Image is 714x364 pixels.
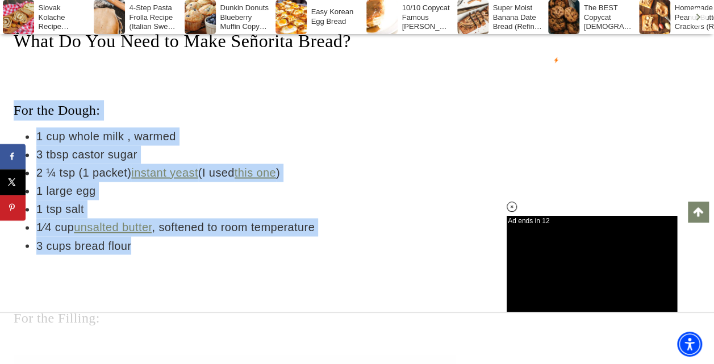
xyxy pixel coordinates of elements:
[14,310,100,325] span: For the Filling:
[14,103,100,118] span: For the Dough:
[36,182,456,200] li: 1 large egg
[36,218,456,236] li: 1⁄4 cup , softened to room temperature
[677,332,702,357] div: Accessibility Menu
[36,236,456,254] li: 3 cups bread flour
[235,166,276,179] a: this one
[14,31,351,51] span: What Do You Need to Make Señorita Bread?
[36,127,456,145] li: 1 cup whole milk , warmed
[131,166,198,179] a: instant yeast
[74,221,152,233] a: unsalted butter
[151,313,564,364] iframe: Advertisement
[36,145,456,164] li: 3 tbsp castor sugar
[36,200,456,218] li: 1 tsp salt
[688,202,708,222] a: Scroll to top
[36,164,456,182] li: 2 ¼ tsp (1 packet) (I used )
